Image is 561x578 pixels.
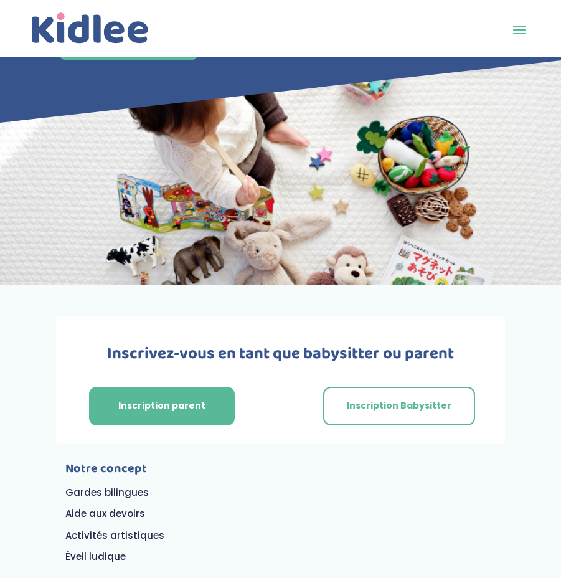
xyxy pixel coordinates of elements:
a: Éveil ludique [65,550,126,563]
a: Gardes bilingues [65,486,149,499]
h3: Inscrivez-vous en tant que babysitter ou parent [56,346,505,368]
a: Aide aux devoirs [65,507,145,520]
a: Inscription Babysitter [323,387,475,425]
a: Inscription parent [89,387,235,425]
a: Activités artistiques [65,529,164,542]
p: Notre concept [65,463,272,486]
